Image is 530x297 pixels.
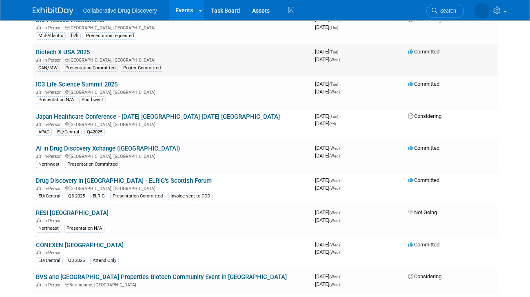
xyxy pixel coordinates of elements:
[36,250,41,254] img: In-Person Event
[36,282,41,286] img: In-Person Event
[63,64,118,72] div: Presentation Committed
[315,185,340,191] span: [DATE]
[33,7,73,15] img: ExhibitDay
[329,243,340,247] span: (Wed)
[36,24,308,31] div: [GEOGRAPHIC_DATA], [GEOGRAPHIC_DATA]
[36,96,76,104] div: Presentation N/A
[329,50,338,54] span: (Tue)
[90,193,107,200] div: ELRIG
[36,58,41,62] img: In-Person Event
[329,58,340,62] span: (Wed)
[329,218,340,223] span: (Wed)
[36,129,52,136] div: APAC
[36,64,60,72] div: CAN/MW
[315,120,336,126] span: [DATE]
[437,8,456,14] span: Search
[36,153,308,159] div: [GEOGRAPHIC_DATA], [GEOGRAPHIC_DATA]
[121,64,163,72] div: Poster Committed
[315,217,340,223] span: [DATE]
[43,122,64,127] span: In-Person
[36,161,62,168] div: Northwest
[36,273,287,281] a: BVS and [GEOGRAPHIC_DATA] Properties Biotech Community Event in [GEOGRAPHIC_DATA]
[315,49,341,55] span: [DATE]
[315,81,341,87] span: [DATE]
[110,193,165,200] div: Presentation Committed
[69,32,81,40] div: b2h
[315,24,338,30] span: [DATE]
[408,273,441,279] span: Considering
[36,81,118,88] a: IC3 Life Science Summit 2025
[43,25,64,31] span: In-Person
[36,89,308,95] div: [GEOGRAPHIC_DATA], [GEOGRAPHIC_DATA]
[84,129,105,136] div: Q42025
[43,58,64,63] span: In-Person
[315,89,340,95] span: [DATE]
[329,82,338,86] span: (Tue)
[315,177,342,183] span: [DATE]
[408,145,439,151] span: Committed
[329,211,340,215] span: (Wed)
[43,218,64,224] span: In-Person
[341,209,342,215] span: -
[36,56,308,63] div: [GEOGRAPHIC_DATA], [GEOGRAPHIC_DATA]
[36,177,212,184] a: Drug Discovery in [GEOGRAPHIC_DATA] - ELRIG's Scottish Forum
[83,7,157,14] span: Collaborative Drug Discovery
[408,242,439,248] span: Committed
[329,90,340,94] span: (Wed)
[84,32,136,40] div: Presentation requested
[315,56,340,62] span: [DATE]
[408,177,439,183] span: Committed
[66,193,87,200] div: Q3 2025
[36,257,63,264] div: EU/Central
[329,114,338,119] span: (Tue)
[339,49,341,55] span: -
[315,145,342,151] span: [DATE]
[36,281,308,288] div: Burlingame, [GEOGRAPHIC_DATA]
[36,113,280,120] a: Japan Healthcare Conference - [DATE] [GEOGRAPHIC_DATA] [DATE] [GEOGRAPHIC_DATA]
[475,3,490,18] img: Yigit Kucuk
[79,96,106,104] div: Southwest
[36,185,308,191] div: [GEOGRAPHIC_DATA], [GEOGRAPHIC_DATA]
[341,273,342,279] span: -
[341,242,342,248] span: -
[36,121,308,127] div: [GEOGRAPHIC_DATA], [GEOGRAPHIC_DATA]
[408,49,439,55] span: Committed
[315,242,342,248] span: [DATE]
[43,186,64,191] span: In-Person
[36,32,66,40] div: Mid-Atlantic
[339,113,341,119] span: -
[36,209,109,217] a: RESI [GEOGRAPHIC_DATA]
[36,90,41,94] img: In-Person Event
[315,209,342,215] span: [DATE]
[36,49,90,56] a: Biotech X USA 2025
[43,90,64,95] span: In-Person
[66,257,87,264] div: Q3 2025
[168,193,213,200] div: Invoice sent to CDD
[329,186,340,191] span: (Wed)
[36,225,61,232] div: Northeast
[90,257,119,264] div: Attend Only
[339,81,341,87] span: -
[55,129,82,136] div: EU/Central
[329,250,340,255] span: (Wed)
[329,25,338,30] span: (Thu)
[408,209,437,215] span: Not Going
[315,249,340,255] span: [DATE]
[36,145,180,152] a: AI in Drug Discovery Xchange ([GEOGRAPHIC_DATA])
[329,275,340,279] span: (Wed)
[329,146,340,151] span: (Wed)
[329,282,340,287] span: (Wed)
[36,193,63,200] div: EU/Central
[43,282,64,288] span: In-Person
[315,281,340,287] span: [DATE]
[426,4,464,18] a: Search
[329,122,336,126] span: (Fri)
[341,177,342,183] span: -
[36,186,41,190] img: In-Person Event
[315,113,341,119] span: [DATE]
[65,161,120,168] div: Presentation Committed
[36,154,41,158] img: In-Person Event
[329,178,340,183] span: (Wed)
[408,81,439,87] span: Committed
[329,154,340,158] span: (Wed)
